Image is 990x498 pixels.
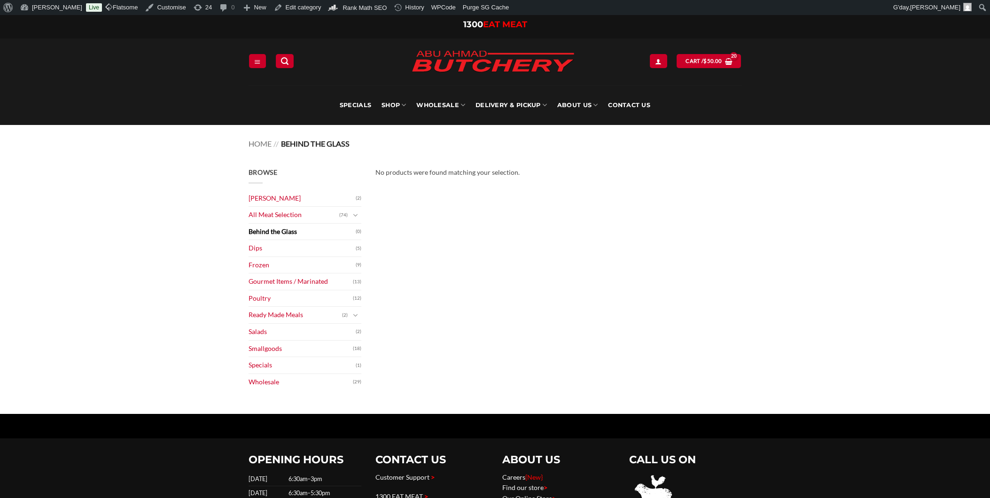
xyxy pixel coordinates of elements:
a: Careers{New} [502,473,543,481]
a: All Meat Selection [249,207,339,223]
a: Contact Us [608,86,650,125]
span: > [544,483,547,491]
span: Cart / [686,57,722,65]
span: (2) [356,191,361,205]
a: View cart [677,54,741,68]
span: (5) [356,241,361,256]
a: Poultry [249,290,353,307]
span: (0) [356,225,361,239]
a: Live [86,3,102,12]
h2: CALL US ON [629,453,742,467]
a: 1300EAT MEAT [463,19,527,30]
a: Menu [249,54,266,68]
a: Wholesale [249,374,353,390]
span: // [273,139,279,148]
bdi: 50.00 [703,58,722,64]
a: Gourmet Items / Marinated [249,273,353,290]
span: (1) [356,358,361,373]
span: (2) [342,308,348,322]
a: Behind the Glass [249,224,356,240]
span: $ [703,57,707,65]
span: (13) [353,275,361,289]
td: [DATE] [249,472,286,486]
span: Rank Math SEO [343,4,387,11]
div: No products were found matching your selection. [375,167,742,178]
a: Specials [249,357,356,373]
button: Toggle [350,210,361,220]
a: Find our store> [502,483,547,491]
a: Ready Made Meals [249,307,342,323]
a: Home [249,139,272,148]
span: (74) [339,208,348,222]
span: {New} [525,473,543,481]
a: My account [650,54,667,68]
span: (18) [353,342,361,356]
h2: OPENING HOURS [249,453,361,467]
a: Smallgoods [249,341,353,357]
img: Avatar of Adam Kawtharani [963,3,972,11]
span: EAT MEAT [483,19,527,30]
td: 6:30am–3pm [286,472,361,486]
span: (12) [353,291,361,305]
a: Wholesale [416,86,465,125]
a: [PERSON_NAME] [249,190,356,207]
span: 1300 [463,19,483,30]
span: Browse [249,168,278,176]
h2: CONTACT US [375,453,488,467]
a: Dips [249,240,356,257]
span: (9) [356,258,361,272]
h2: ABOUT US [502,453,615,467]
span: [PERSON_NAME] [910,4,960,11]
span: > [431,473,435,481]
span: Behind the Glass [281,139,350,148]
a: Frozen [249,257,356,273]
a: Salads [249,324,356,340]
button: Toggle [350,310,361,320]
a: Specials [340,86,371,125]
a: Customer Support [375,473,429,481]
img: Abu Ahmad Butchery [404,44,582,80]
a: About Us [557,86,598,125]
a: Delivery & Pickup [476,86,547,125]
a: SHOP [382,86,406,125]
a: Search [276,54,294,68]
span: (29) [353,375,361,389]
span: (2) [356,325,361,339]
